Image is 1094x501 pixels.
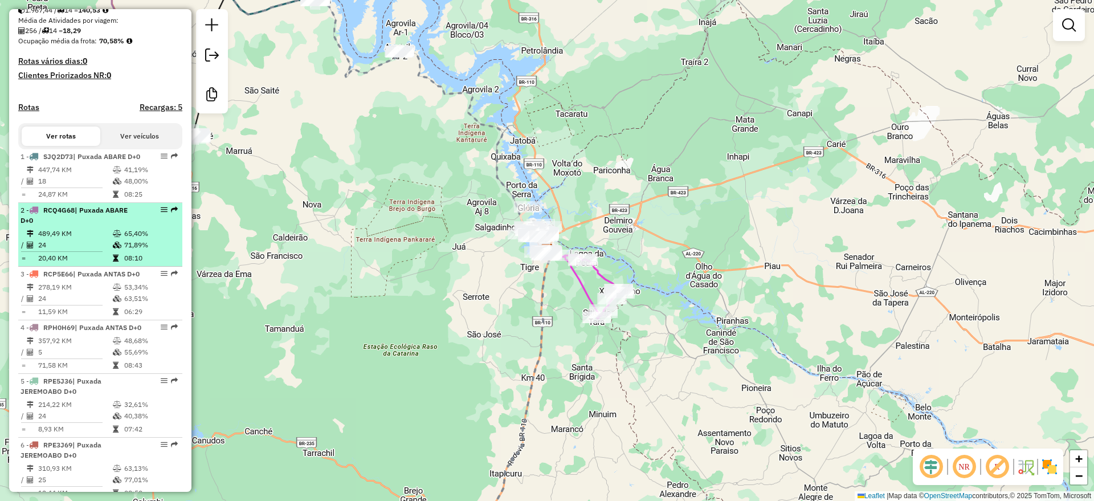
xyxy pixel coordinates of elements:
[21,206,128,225] span: 2 -
[27,242,34,249] i: Total de Atividades
[113,242,121,249] i: % de utilização da cubagem
[83,56,87,66] strong: 0
[113,362,119,369] i: Tempo total em rota
[107,70,111,80] strong: 0
[18,15,182,26] div: Média de Atividades por viagem:
[161,270,168,277] em: Opções
[103,7,108,14] i: Meta Caixas/viagem: 1,00 Diferença: 139,53
[124,293,178,304] td: 63,51%
[171,377,178,384] em: Rota exportada
[38,306,112,317] td: 11,59 KM
[27,337,34,344] i: Distância Total
[161,441,168,448] em: Opções
[113,284,121,291] i: % de utilização do peso
[113,230,121,237] i: % de utilização do peso
[21,252,26,264] td: =
[917,453,945,480] span: Ocultar deslocamento
[21,410,26,422] td: /
[124,164,178,176] td: 41,19%
[38,463,112,474] td: 310,93 KM
[113,308,119,315] i: Tempo total em rota
[386,46,414,57] div: Atividade não roteirizada - VALBIA LUCIENE DA S
[22,127,100,146] button: Ver rotas
[63,26,81,35] strong: 18,29
[21,441,101,459] span: 6 -
[43,441,72,449] span: RPE3J69
[27,401,34,408] i: Distância Total
[43,270,73,278] span: RCP5E66
[18,103,39,112] a: Rotas
[27,349,34,356] i: Total de Atividades
[201,14,223,39] a: Nova sessão e pesquisa
[113,401,121,408] i: % de utilização do peso
[161,377,168,384] em: Opções
[38,399,112,410] td: 214,22 KM
[42,27,49,34] i: Total de rotas
[124,189,178,200] td: 08:25
[21,347,26,358] td: /
[27,230,34,237] i: Distância Total
[27,178,34,185] i: Total de Atividades
[27,476,34,483] i: Total de Atividades
[38,293,112,304] td: 24
[161,206,168,213] em: Opções
[100,127,179,146] button: Ver veículos
[124,306,178,317] td: 06:29
[113,349,121,356] i: % de utilização da cubagem
[113,476,121,483] i: % de utilização da cubagem
[124,347,178,358] td: 55,69%
[140,103,182,112] h4: Recargas: 5
[113,337,121,344] i: % de utilização do peso
[18,7,25,14] i: Cubagem total roteirizado
[124,228,178,239] td: 65,40%
[21,487,26,499] td: =
[171,153,178,160] em: Rota exportada
[21,206,128,225] span: | Puxada ABARE D+0
[27,284,34,291] i: Distância Total
[99,36,124,45] strong: 70,58%
[18,36,97,45] span: Ocupação média da frota:
[887,492,888,500] span: |
[21,423,26,435] td: =
[38,176,112,187] td: 18
[18,26,182,36] div: 256 / 14 =
[113,178,121,185] i: % de utilização da cubagem
[21,239,26,251] td: /
[21,474,26,486] td: /
[78,6,100,14] strong: 140,53
[1070,467,1087,484] a: Zoom out
[21,176,26,187] td: /
[1075,469,1083,483] span: −
[385,46,413,57] div: Atividade não roteirizada - THIAGO DE SA SOUZA
[124,410,178,422] td: 40,38%
[38,474,112,486] td: 25
[201,83,223,109] a: Criar modelo
[21,377,101,396] span: | Puxada JEREMOABO D+0
[1075,451,1083,466] span: +
[161,324,168,331] em: Opções
[113,295,121,302] i: % de utilização da cubagem
[38,282,112,293] td: 278,19 KM
[18,56,182,66] h4: Rotas vários dias:
[124,239,178,251] td: 71,89%
[21,323,141,332] span: 4 -
[385,46,414,58] div: Atividade não roteirizada - ALEXISANDRO SOUZA SA
[540,243,554,258] img: Revalle - Paulo Afonso
[38,335,112,347] td: 357,92 KM
[27,166,34,173] i: Distância Total
[38,239,112,251] td: 24
[124,176,178,187] td: 48,00%
[21,270,140,278] span: 3 -
[27,465,34,472] i: Distância Total
[27,413,34,419] i: Total de Atividades
[38,347,112,358] td: 5
[18,27,25,34] i: Total de Atividades
[1058,14,1080,36] a: Exibir filtros
[43,206,75,214] span: RCQ4G68
[171,324,178,331] em: Rota exportada
[18,5,182,15] div: 1.967,44 / 14 =
[124,487,178,499] td: 08:50
[43,152,73,161] span: SJQ2D73
[21,360,26,371] td: =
